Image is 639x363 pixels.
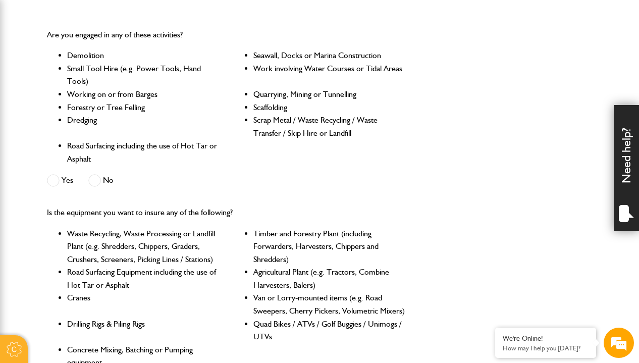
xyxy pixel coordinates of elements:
li: Van or Lorry-mounted items (e.g. Road Sweepers, Cherry Pickers, Volumetric Mixers) [253,291,406,317]
li: Timber and Forestry Plant (including Forwarders, Harvesters, Chippers and Shredders) [253,227,406,266]
p: Are you engaged in any of these activities? [47,28,405,41]
input: Enter your email address [13,123,184,145]
img: d_20077148190_company_1631870298795_20077148190 [17,56,42,70]
em: Start Chat [137,285,183,298]
li: Dredging [67,114,220,139]
li: Agricultural Plant (e.g. Tractors, Combine Harvesters, Balers) [253,266,406,291]
li: Scaffolding [253,101,406,114]
li: Cranes [67,291,220,317]
label: No [88,174,114,187]
li: Seawall, Docks or Marina Construction [253,49,406,62]
li: Working on or from Barges [67,88,220,101]
input: Enter your last name [13,93,184,116]
div: Need help? [614,105,639,231]
li: Road Surfacing including the use of Hot Tar or Asphalt [67,139,220,165]
div: We're Online! [503,334,589,343]
li: Work involving Water Courses or Tidal Areas [253,62,406,88]
li: Drilling Rigs & Piling Rigs [67,318,220,343]
input: Enter your phone number [13,153,184,175]
li: Forestry or Tree Felling [67,101,220,114]
div: Minimize live chat window [166,5,190,29]
li: Small Tool Hire (e.g. Power Tools, Hand Tools) [67,62,220,88]
li: Quarrying, Mining or Tunnelling [253,88,406,101]
li: Waste Recycling, Waste Processing or Landfill Plant (e.g. Shredders, Chippers, Graders, Crushers,... [67,227,220,266]
p: Is the equipment you want to insure any of the following? [47,206,405,219]
label: Yes [47,174,73,187]
p: How may I help you today? [503,344,589,352]
li: Demolition [67,49,220,62]
div: Chat with us now [52,57,170,70]
li: Quad Bikes / ATVs / Golf Buggies / Unimogs / UTVs [253,318,406,343]
li: Scrap Metal / Waste Recycling / Waste Transfer / Skip Hire or Landfill [253,114,406,139]
textarea: Type your message and hit 'Enter' [13,183,184,276]
li: Road Surfacing Equipment including the use of Hot Tar or Asphalt [67,266,220,291]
